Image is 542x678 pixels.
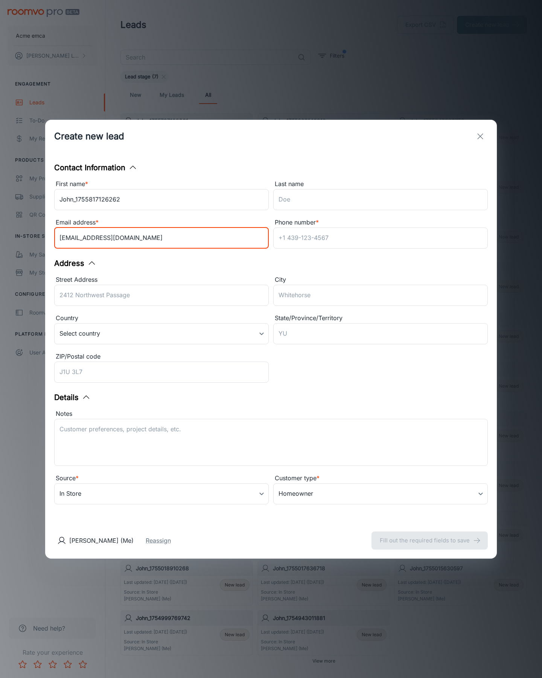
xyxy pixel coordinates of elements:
[273,218,488,228] div: Phone number
[54,258,96,269] button: Address
[54,323,269,344] div: Select country
[473,129,488,144] button: exit
[273,189,488,210] input: Doe
[146,536,171,545] button: Reassign
[54,392,91,403] button: Details
[54,162,137,173] button: Contact Information
[273,473,488,483] div: Customer type
[69,536,134,545] p: [PERSON_NAME] (Me)
[54,218,269,228] div: Email address
[273,179,488,189] div: Last name
[54,189,269,210] input: John
[54,362,269,383] input: J1U 3L7
[54,130,124,143] h1: Create new lead
[273,323,488,344] input: YU
[273,313,488,323] div: State/Province/Territory
[54,473,269,483] div: Source
[273,275,488,285] div: City
[54,483,269,504] div: In Store
[54,285,269,306] input: 2412 Northwest Passage
[54,179,269,189] div: First name
[54,313,269,323] div: Country
[54,409,488,419] div: Notes
[273,228,488,249] input: +1 439-123-4567
[273,483,488,504] div: Homeowner
[54,352,269,362] div: ZIP/Postal code
[54,275,269,285] div: Street Address
[273,285,488,306] input: Whitehorse
[54,228,269,249] input: myname@example.com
